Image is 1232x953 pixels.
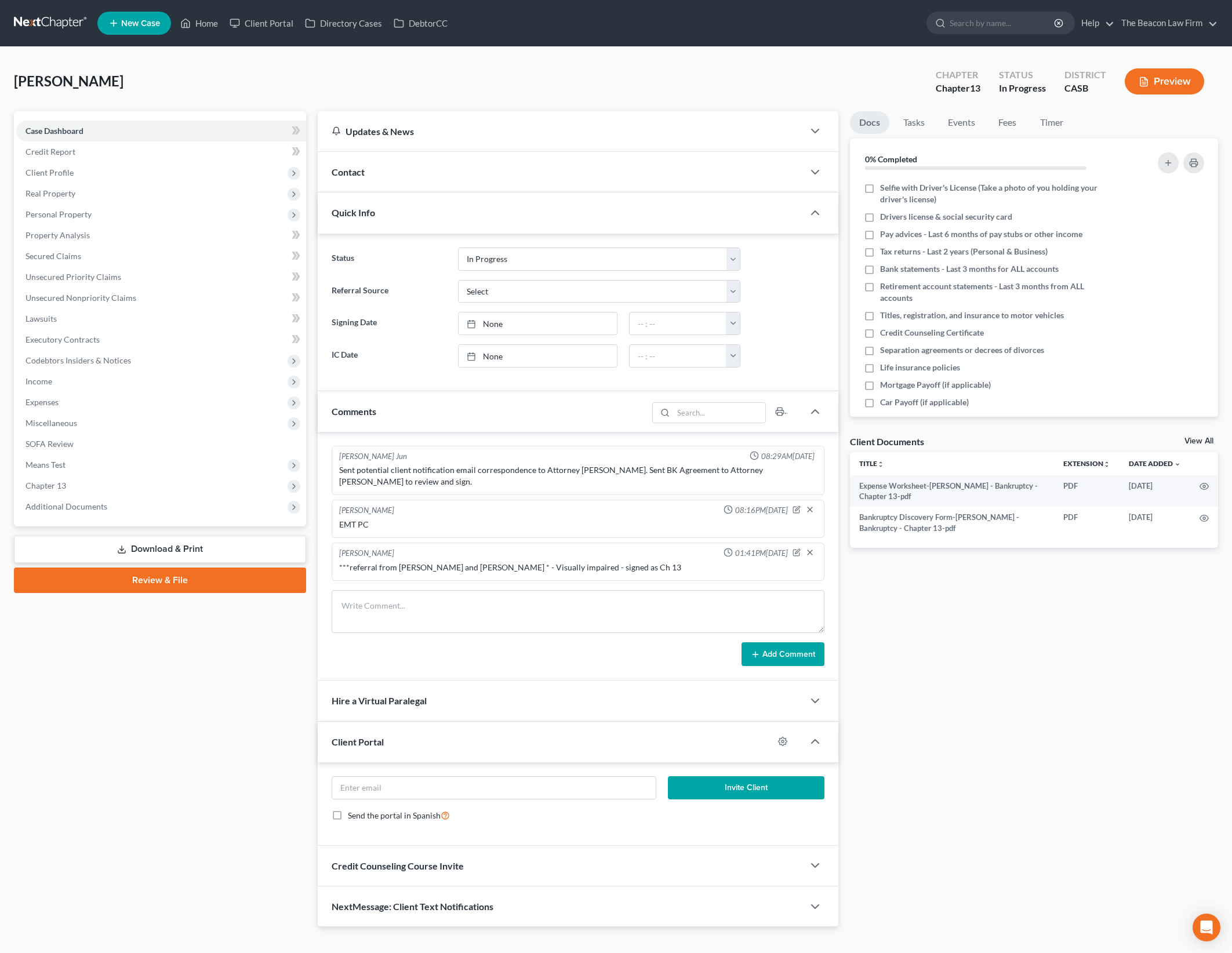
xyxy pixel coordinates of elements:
[332,207,375,218] span: Quick Info
[1054,475,1120,507] td: PDF
[1103,461,1110,468] i: unfold_more
[1120,507,1190,539] td: [DATE]
[326,312,452,335] label: Signing Date
[26,126,83,136] span: Case Dashboard
[880,327,984,339] span: Credit Counseling Certificate
[339,562,816,573] div: ***referral from [PERSON_NAME] and [PERSON_NAME] * - Visually impaired - signed as Ch 13
[1054,507,1120,539] td: PDF
[299,13,388,34] a: Directory Cases
[880,228,1082,240] span: Pay advices - Last 6 months of pay stubs or other income
[224,13,299,34] a: Client Portal
[459,312,617,334] a: None
[880,263,1059,275] span: Bank statements - Last 3 months for ALL accounts
[326,344,452,368] label: IC Date
[26,230,90,240] span: Property Analysis
[26,481,66,490] span: Chapter 13
[16,267,306,288] a: Unsecured Priority Claims
[936,82,980,95] div: Chapter
[850,475,1054,507] td: Expense Worksheet-[PERSON_NAME] - Bankruptcy - Chapter 13-pdf
[26,376,52,386] span: Income
[16,246,306,267] a: Secured Claims
[939,111,984,134] a: Events
[16,329,306,350] a: Executory Contracts
[26,460,66,470] span: Means Test
[339,451,407,462] div: [PERSON_NAME] Jun
[735,505,788,516] span: 08:16PM[DATE]
[673,403,765,423] input: Search...
[1174,461,1181,468] i: expand_more
[26,501,107,511] span: Additional Documents
[388,13,453,34] a: DebtorCC
[339,505,394,516] div: [PERSON_NAME]
[26,147,75,157] span: Credit Report
[1193,914,1220,941] div: Open Intercom Messenger
[26,293,136,303] span: Unsecured Nonpriority Claims
[16,288,306,308] a: Unsecured Nonpriority Claims
[1064,68,1106,82] div: District
[1031,111,1073,134] a: Timer
[332,695,427,706] span: Hire a Virtual Paralegal
[339,519,816,530] div: EMT PC
[865,154,917,164] strong: 0% Completed
[16,141,306,162] a: Credit Report
[332,125,789,137] div: Updates & News
[26,397,59,407] span: Expenses
[348,810,441,820] span: Send the portal in Spanish
[936,68,980,82] div: Chapter
[1120,475,1190,507] td: [DATE]
[332,860,464,871] span: Credit Counseling Course Invite
[332,166,365,177] span: Contact
[880,182,1116,205] span: Selfie with Driver's License (Take a photo of you holding your driver's license)
[26,251,81,261] span: Secured Claims
[26,418,77,428] span: Miscellaneous
[26,334,100,344] span: Executory Contracts
[877,461,884,468] i: unfold_more
[1075,13,1114,34] a: Help
[970,82,980,93] span: 13
[16,121,306,141] a: Case Dashboard
[16,434,306,454] a: SOFA Review
[1184,437,1213,445] a: View All
[332,406,376,417] span: Comments
[761,451,815,462] span: 08:29AM[DATE]
[950,12,1056,34] input: Search by name...
[630,312,726,334] input: -- : --
[26,209,92,219] span: Personal Property
[850,111,889,134] a: Docs
[999,82,1046,95] div: In Progress
[14,536,306,563] a: Download & Print
[850,435,924,448] div: Client Documents
[668,776,824,799] button: Invite Client
[894,111,934,134] a: Tasks
[630,345,726,367] input: -- : --
[26,314,57,323] span: Lawsuits
[742,642,824,667] button: Add Comment
[16,308,306,329] a: Lawsuits
[175,13,224,34] a: Home
[332,777,656,799] input: Enter email
[1115,13,1218,34] a: The Beacon Law Firm
[26,168,74,177] span: Client Profile
[26,272,121,282] span: Unsecured Priority Claims
[999,68,1046,82] div: Status
[14,72,123,89] span: [PERSON_NAME]
[880,344,1044,356] span: Separation agreements or decrees of divorces
[26,355,131,365] span: Codebtors Insiders & Notices
[880,397,969,408] span: Car Payoff (if applicable)
[326,248,452,271] label: Status
[26,439,74,449] span: SOFA Review
[1064,82,1106,95] div: CASB
[1063,459,1110,468] a: Extensionunfold_more
[16,225,306,246] a: Property Analysis
[859,459,884,468] a: Titleunfold_more
[14,568,306,593] a: Review & File
[880,281,1116,304] span: Retirement account statements - Last 3 months from ALL accounts
[339,464,816,488] div: Sent potential client notification email correspondence to Attorney [PERSON_NAME]. Sent BK Agreem...
[880,362,960,373] span: Life insurance policies
[1129,459,1181,468] a: Date Added expand_more
[735,548,788,559] span: 01:41PM[DATE]
[1125,68,1204,94] button: Preview
[121,19,160,28] span: New Case
[989,111,1026,134] a: Fees
[332,901,493,912] span: NextMessage: Client Text Notifications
